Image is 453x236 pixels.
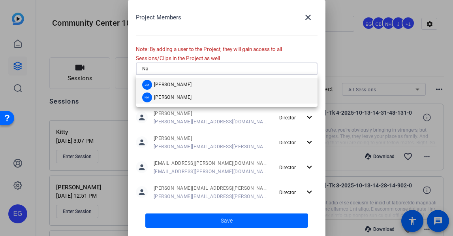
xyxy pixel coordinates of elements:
[305,162,314,172] mat-icon: expand_more
[136,111,148,123] mat-icon: person
[154,135,270,142] span: [PERSON_NAME]
[154,94,192,100] span: [PERSON_NAME]
[279,115,296,121] span: Director
[136,46,282,61] span: Note: By adding a user to the Project, they will gain access to all Sessions/Clips in the Project...
[276,135,318,149] button: Director
[145,213,308,228] button: Save
[154,119,270,125] span: [PERSON_NAME][EMAIL_ADDRESS][DOMAIN_NAME]
[154,193,270,200] span: [PERSON_NAME][EMAIL_ADDRESS][PERSON_NAME][DOMAIN_NAME]
[221,217,233,225] span: Save
[142,80,152,90] div: JM
[279,165,296,170] span: Director
[279,140,296,145] span: Director
[154,185,270,191] span: [PERSON_NAME][EMAIL_ADDRESS][PERSON_NAME][DOMAIN_NAME]
[276,160,318,174] button: Director
[154,81,192,88] span: [PERSON_NAME]
[136,186,148,198] mat-icon: person
[154,110,270,117] span: [PERSON_NAME]
[136,8,318,27] div: Project Members
[303,13,313,22] mat-icon: close
[142,64,311,74] input: Add others: Type email or team members name
[276,185,318,199] button: Director
[154,160,270,166] span: [EMAIL_ADDRESS][PERSON_NAME][DOMAIN_NAME]
[136,161,148,173] mat-icon: person
[154,168,270,175] span: [EMAIL_ADDRESS][PERSON_NAME][DOMAIN_NAME]
[305,187,314,197] mat-icon: expand_more
[279,190,296,195] span: Director
[305,138,314,147] mat-icon: expand_more
[154,143,270,150] span: [PERSON_NAME][EMAIL_ADDRESS][PERSON_NAME][DOMAIN_NAME]
[305,113,314,123] mat-icon: expand_more
[276,110,318,125] button: Director
[136,136,148,148] mat-icon: person
[142,93,152,102] div: NA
